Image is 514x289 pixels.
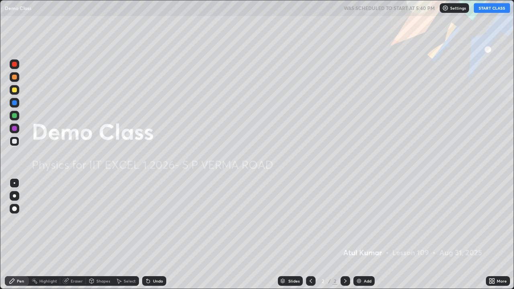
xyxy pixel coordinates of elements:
[328,279,331,283] div: /
[344,4,435,12] h5: WAS SCHEDULED TO START AT 5:40 PM
[124,279,136,283] div: Select
[332,277,337,285] div: 2
[497,279,507,283] div: More
[5,5,31,11] p: Demo Class
[364,279,371,283] div: Add
[17,279,24,283] div: Pen
[96,279,110,283] div: Shapes
[153,279,163,283] div: Undo
[71,279,83,283] div: Eraser
[474,3,510,13] button: START CLASS
[442,5,449,11] img: class-settings-icons
[356,278,362,284] img: add-slide-button
[39,279,57,283] div: Highlight
[319,279,327,283] div: 2
[288,279,300,283] div: Slides
[450,6,466,10] p: Settings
